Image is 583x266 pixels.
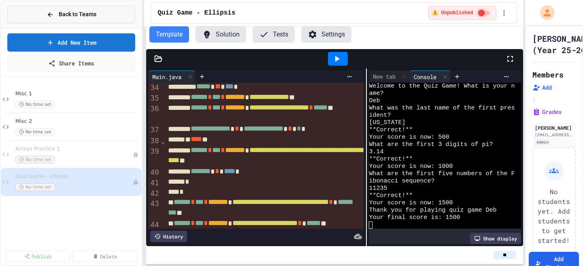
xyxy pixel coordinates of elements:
[6,251,70,262] a: Publish
[15,90,140,97] span: Misc 1
[15,128,55,136] span: No time set
[535,139,550,146] div: Admin
[133,152,138,157] div: Unpublished
[369,207,496,214] span: Thank you for playing quiz game Deb
[133,179,138,185] div: Unpublished
[150,231,187,242] div: History
[148,219,160,240] div: 44
[369,214,460,221] span: Your final score is: 1500
[8,54,135,72] a: Share Items
[7,33,135,51] a: Add New Item
[148,135,160,146] div: 38
[369,97,380,105] span: Deb
[369,148,383,156] span: 3.14
[532,95,536,105] span: |
[148,198,160,219] div: 43
[148,82,160,93] div: 34
[148,71,196,83] div: Main.java
[432,10,473,16] span: ⚠️ Unpublished
[15,101,55,108] span: No time set
[410,73,440,81] div: Console
[148,178,160,188] div: 41
[428,6,496,20] div: ⚠️ Students cannot see this content! Click the toggle to publish it and make it visible to your c...
[15,146,133,152] span: Arrays Practice 1
[369,170,515,178] span: What are the first five numbers of the F
[148,93,160,103] div: 35
[369,83,515,90] span: Welcome to the Quiz Game! What is your n
[196,26,246,43] button: Solution
[532,3,557,22] div: My Account
[369,141,493,148] span: What are the first 3 digits of pi?
[532,108,562,116] button: Grades
[148,188,160,198] div: 42
[369,134,449,141] span: Your score is now: 500
[148,103,160,124] div: 36
[15,118,140,125] span: Misc 2
[15,183,55,191] span: No time set
[148,73,185,81] div: Main.java
[149,26,189,43] button: Template
[369,71,410,83] div: New tab
[7,6,135,23] button: Back to Teams
[369,178,434,185] span: ibonacci sequence?
[15,156,55,163] span: No time set
[148,167,160,178] div: 40
[148,146,160,167] div: 39
[160,137,166,145] span: Fold line
[369,112,391,119] span: ident?
[157,8,235,18] span: Quiz Game - Ellipsis
[470,233,521,244] div: Show display
[538,187,570,245] p: No students yet. Add students to get started!
[369,105,515,112] span: What was the last name of the first pres
[532,84,552,92] button: Add
[148,124,160,135] div: 37
[15,173,133,180] span: Quiz Game - Ellipsis
[59,10,96,19] span: Back to Teams
[369,163,453,170] span: Your score is now: 1000
[532,69,564,80] h2: Members
[301,26,351,43] button: Settings
[253,26,295,43] button: Tests
[369,199,453,207] span: Your score is now: 1500
[73,251,137,262] a: Delete
[369,119,405,127] span: [US_STATE]
[535,124,573,131] div: [PERSON_NAME]
[410,71,451,83] div: Console
[369,72,400,81] div: New tab
[535,132,573,138] div: [EMAIL_ADDRESS][DOMAIN_NAME]
[369,185,387,192] span: 11235
[369,90,383,97] span: ame?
